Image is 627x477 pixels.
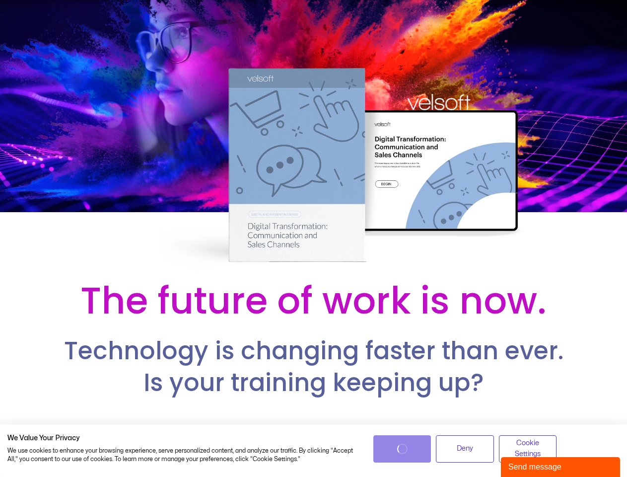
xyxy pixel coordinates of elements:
[436,435,494,463] button: Deny all cookies
[499,435,557,463] button: Adjust cookie preferences
[7,434,358,443] h2: We Value Your Privacy
[501,455,622,477] iframe: chat widget
[457,443,473,454] span: Deny
[7,447,358,464] p: We use cookies to enhance your browsing experience, serve personalized content, and analyze our t...
[32,335,595,398] h2: Technology is changing faster than ever. Is your training keeping up?
[505,438,551,460] span: Cookie Settings
[373,435,431,463] button: Accept all cookies
[31,277,595,324] h2: The future of work is now.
